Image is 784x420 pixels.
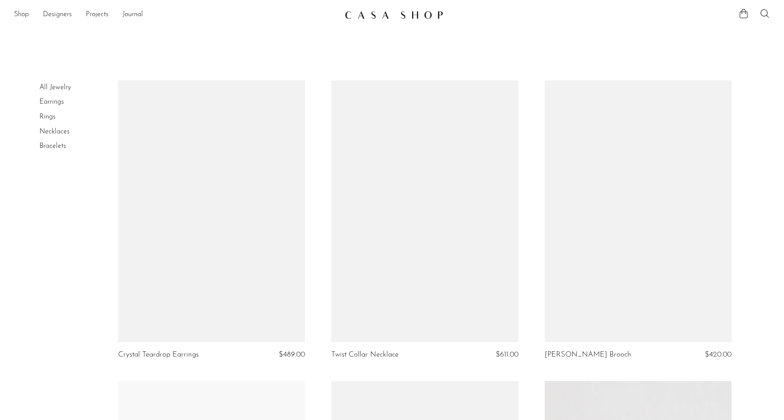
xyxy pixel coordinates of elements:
a: Crystal Teardrop Earrings [118,351,199,359]
a: Bracelets [39,143,66,150]
ul: NEW HEADER MENU [14,7,338,22]
nav: Desktop navigation [14,7,338,22]
a: All Jewelry [39,84,71,91]
a: Journal [122,9,143,21]
a: Earrings [39,98,64,105]
a: Necklaces [39,128,70,135]
a: Projects [86,9,108,21]
a: Shop [14,9,29,21]
span: $420.00 [705,351,731,358]
span: $489.00 [279,351,305,358]
a: Twist Collar Necklace [331,351,399,359]
a: Rings [39,113,56,120]
span: $611.00 [496,351,518,358]
a: [PERSON_NAME] Brooch [545,351,631,359]
a: Designers [43,9,72,21]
